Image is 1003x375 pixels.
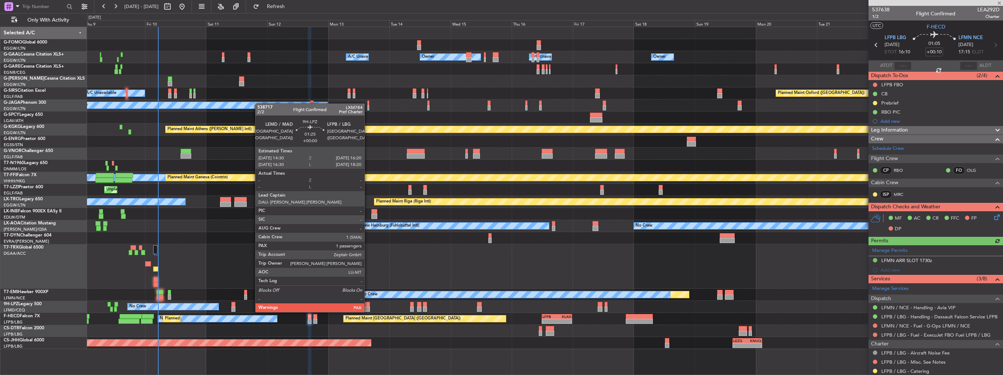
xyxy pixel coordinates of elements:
div: LFPB [542,314,557,319]
div: Owner [653,52,666,62]
a: EGGW/LTN [4,106,26,111]
div: - [557,319,571,323]
span: [DATE] [958,41,973,49]
div: Planned Maint [GEOGRAPHIC_DATA] ([GEOGRAPHIC_DATA]) [165,313,280,324]
span: G-VNOR [4,149,22,153]
a: LFPB / LBG - Fuel - ExecuJet FBO Fuel LFPB / LBG [881,332,991,338]
a: LFMN/NCE [4,295,25,301]
a: [PERSON_NAME]/QSA [4,227,47,232]
a: T7-DYNChallenger 604 [4,233,52,238]
span: MF [895,215,902,222]
div: A/C Unavailable [348,52,378,62]
a: G-[PERSON_NAME]Cessna Citation XLS [4,76,85,81]
a: LFPB / LBG - Misc. See Notes [881,359,946,365]
button: UTC [870,22,883,29]
span: FFC [951,215,959,222]
div: Unplanned Maint [GEOGRAPHIC_DATA] ([GEOGRAPHIC_DATA]) [106,184,227,195]
span: Charter [871,340,889,348]
div: Planned Maint Riga (Riga Intl) [376,196,431,207]
span: Flight Crew [871,155,898,163]
a: MRC [894,191,910,198]
a: EGLF/FAB [4,94,23,99]
span: [DATE] [885,41,900,49]
a: G-GARECessna Citation XLS+ [4,64,64,69]
span: CS-JHH [4,338,19,342]
div: Mon 13 [328,20,389,27]
a: LX-INBFalcon 900EX EASy II [4,209,61,213]
a: CS-DTRFalcon 2000 [4,326,44,330]
div: LEZG [733,338,747,343]
div: No Crew [129,301,146,312]
a: T7-TRXGlobal 6500 [4,245,43,250]
a: G-ENRGPraetor 600 [4,137,45,141]
div: CB [881,91,887,97]
a: LFPB / LBG - Handling - Dassault Falcon Service LFPB [881,314,998,320]
div: No Crew [361,289,378,300]
span: LEA292D [977,6,999,14]
span: G-FOMO [4,40,22,45]
a: LFMN / NCE - Handling - Avia VIP [881,304,955,311]
a: LFPB/LBG [4,319,23,325]
a: LFPB / LBG - Aircraft Noise Fee [881,350,950,356]
span: G-JAGA [4,101,20,105]
a: G-SPCYLegacy 650 [4,113,43,117]
a: EDLW/DTM [4,215,25,220]
div: Thu 9 [84,20,145,27]
span: CR [932,215,939,222]
a: VHHH/HKG [4,178,25,184]
div: - [747,343,762,348]
input: Trip Number [22,1,64,12]
a: RBO [894,167,910,174]
a: T7-EMIHawker 900XP [4,290,48,294]
span: T7-DYN [4,233,20,238]
div: No Crew [160,313,177,324]
a: EGGW/LTN [4,46,26,51]
div: Add new [881,118,999,124]
a: EGGW/LTN [4,130,26,136]
div: Mon 20 [756,20,817,27]
span: Dispatch Checks and Weather [871,203,940,211]
a: EGGW/LTN [4,202,26,208]
div: No Crew [636,220,652,231]
a: G-VNORChallenger 650 [4,149,53,153]
div: Planned Maint [GEOGRAPHIC_DATA] ([GEOGRAPHIC_DATA]) [345,313,461,324]
a: EGLF/FAB [4,190,23,196]
span: 01:05 [928,40,940,48]
span: T7-FFI [4,173,16,177]
a: DNMM/LOS [4,166,26,172]
span: 537638 [872,6,890,14]
span: ELDT [972,49,984,56]
div: CP [880,166,892,174]
a: F-HECDFalcon 7X [4,314,40,318]
span: 1/2 [872,14,890,20]
span: 17:15 [958,49,970,56]
a: EGNR/CEG [4,70,26,75]
span: CS-DTR [4,326,19,330]
span: F-HECD [4,314,20,318]
div: FO [953,166,965,174]
a: LGAV/ATH [4,118,23,124]
a: DGAA/ACC [4,251,26,256]
a: EGSS/STN [4,142,23,148]
div: ISP [880,190,892,198]
span: ATOT [880,62,892,69]
div: Thu 16 [512,20,573,27]
span: FP [971,215,977,222]
a: EVRA/[PERSON_NAME] [4,239,49,244]
span: [DATE] - [DATE] [124,3,159,10]
span: Dispatch To-Dos [871,72,908,80]
span: AC [914,215,920,222]
span: LX-TRO [4,197,19,201]
span: Charter [977,14,999,20]
span: G-[PERSON_NAME] [4,76,44,81]
a: T7-N1960Legacy 650 [4,161,48,165]
span: G-SIRS [4,88,18,93]
span: 9H-LPZ [4,302,18,306]
span: DP [895,226,901,233]
a: LX-AOACitation Mustang [4,221,56,226]
a: Schedule Crew [872,145,904,152]
a: G-SIRSCitation Excel [4,88,46,93]
div: - [733,343,747,348]
div: LFPB FBO [881,82,903,88]
div: Fri 10 [145,20,206,27]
